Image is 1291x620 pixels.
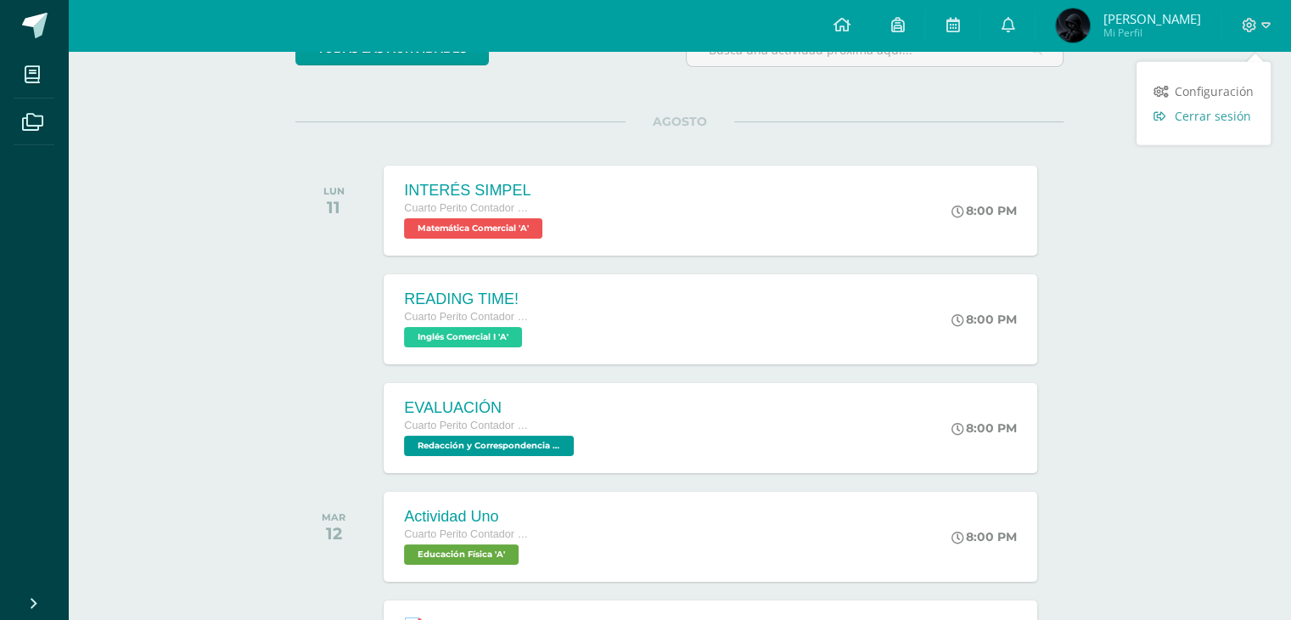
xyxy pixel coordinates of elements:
[951,529,1017,544] div: 8:00 PM
[404,528,531,540] span: Cuarto Perito Contador con Orientación en Computación
[404,544,519,565] span: Educación Física 'A'
[1056,8,1090,42] img: 0aa2905099387ff7446652f47b5fa437.png
[404,202,531,214] span: Cuarto Perito Contador con Orientación en Computación
[951,203,1017,218] div: 8:00 PM
[404,327,522,347] span: Inglés Comercial I 'A'
[404,508,531,526] div: Actividad Uno
[404,399,578,417] div: EVALUACIÓN
[1103,10,1200,27] span: [PERSON_NAME]
[322,523,345,544] div: 12
[1137,79,1271,104] a: Configuración
[951,420,1017,436] div: 8:00 PM
[951,312,1017,327] div: 8:00 PM
[323,197,345,217] div: 11
[322,511,345,523] div: MAR
[1103,25,1200,40] span: Mi Perfil
[404,436,574,456] span: Redacción y Correspondencia Mercantil 'A'
[404,182,547,200] div: INTERÉS SIMPEL
[404,218,542,239] span: Matemática Comercial 'A'
[323,185,345,197] div: LUN
[404,311,531,323] span: Cuarto Perito Contador con Orientación en Computación
[404,420,531,431] span: Cuarto Perito Contador con Orientación en Computación
[404,290,531,308] div: READING TIME!
[1175,83,1254,99] span: Configuración
[1137,104,1271,128] a: Cerrar sesión
[626,114,734,129] span: AGOSTO
[1175,108,1251,124] span: Cerrar sesión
